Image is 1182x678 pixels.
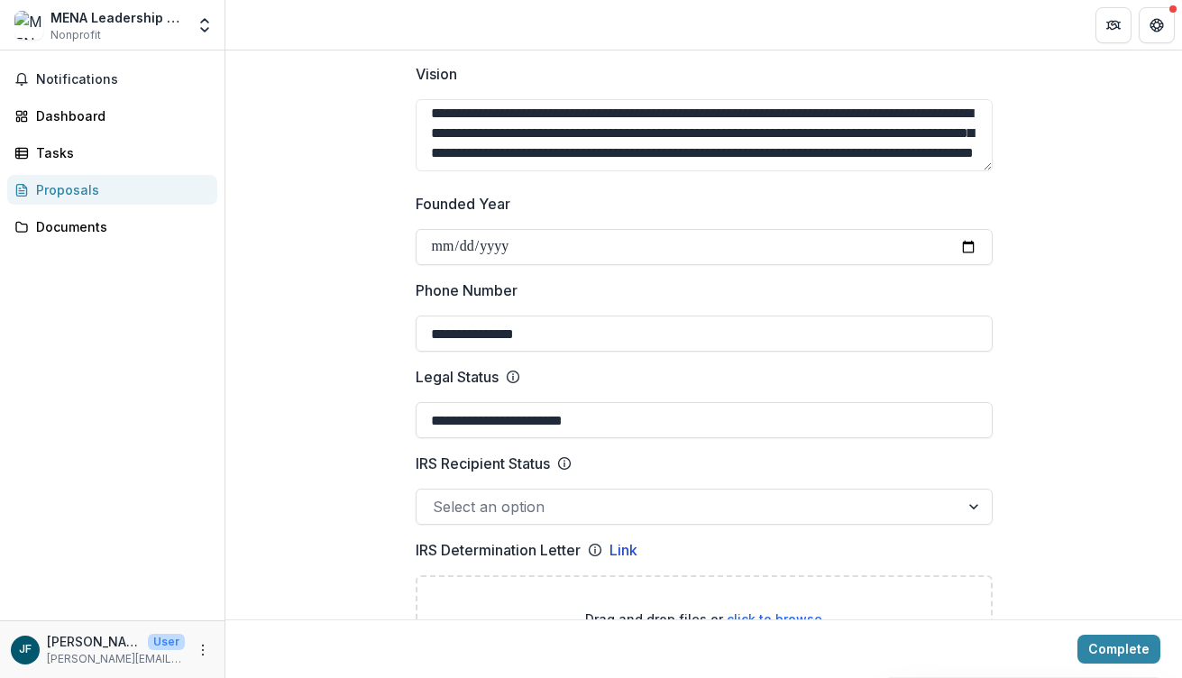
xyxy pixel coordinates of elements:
p: Founded Year [416,193,510,215]
span: Nonprofit [50,27,101,43]
button: Open entity switcher [192,7,217,43]
div: Jessica Francavilla [19,644,32,655]
span: click to browse [727,611,822,627]
button: More [192,639,214,661]
div: MENA Leadership Center [50,8,185,27]
span: Notifications [36,72,210,87]
button: Notifications [7,65,217,94]
div: Documents [36,217,203,236]
p: [PERSON_NAME][EMAIL_ADDRESS][DOMAIN_NAME] [47,651,185,667]
div: Tasks [36,143,203,162]
div: Dashboard [36,106,203,125]
div: Proposals [36,180,203,199]
p: Phone Number [416,279,518,301]
button: Complete [1077,635,1160,664]
a: Proposals [7,175,217,205]
p: IRS Determination Letter [416,539,581,561]
a: Tasks [7,138,217,168]
p: [PERSON_NAME] [47,632,141,651]
a: Documents [7,212,217,242]
a: Dashboard [7,101,217,131]
img: MENA Leadership Center [14,11,43,40]
a: Link [609,539,637,561]
p: User [148,634,185,650]
p: Legal Status [416,366,499,388]
p: Vision [416,63,457,85]
p: Drag and drop files or [585,609,822,628]
button: Get Help [1139,7,1175,43]
p: IRS Recipient Status [416,453,550,474]
button: Partners [1095,7,1132,43]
